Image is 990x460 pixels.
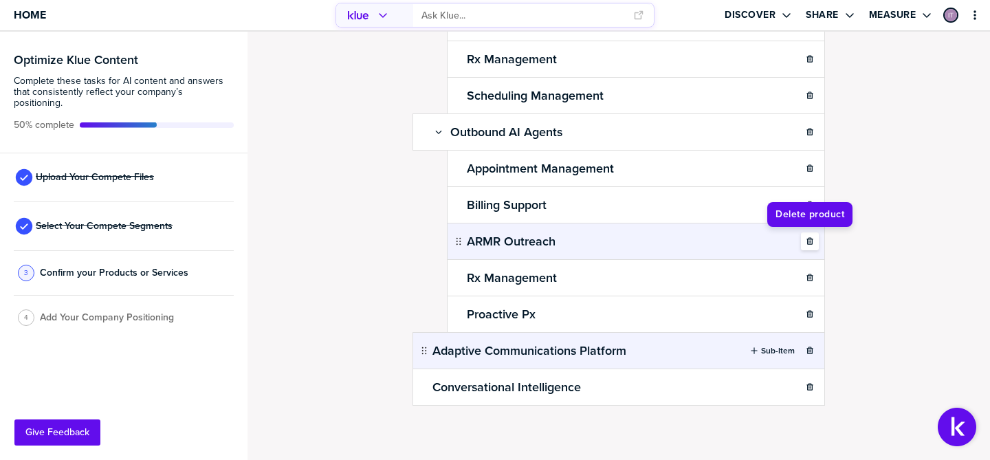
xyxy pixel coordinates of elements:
[464,50,560,69] h2: Rx Management
[464,305,538,324] h2: Proactive Px
[943,8,958,23] div: Inbar Tropen
[806,9,839,21] label: Share
[869,9,916,21] label: Measure
[938,408,976,446] button: Open Support Center
[464,268,560,287] h2: Rx Management
[14,120,74,131] span: Active
[24,312,28,322] span: 4
[24,267,28,278] span: 3
[464,195,549,215] h2: Billing Support
[761,345,795,356] label: Sub-Item
[464,86,606,105] h2: Scheduling Management
[36,172,154,183] span: Upload Your Compete Files
[464,159,617,178] h2: Appointment Management
[14,419,100,446] button: Give Feedback
[775,208,844,221] span: Delete product
[430,341,629,360] h2: Adaptive Communications Platform
[36,221,173,232] span: Select Your Compete Segments
[14,9,46,21] span: Home
[430,377,584,397] h2: Conversational Intelligence
[421,4,625,27] input: Ask Klue...
[942,6,960,24] a: Edit Profile
[464,232,558,251] h2: ARMR Outreach
[14,54,234,66] h3: Optimize Klue Content
[725,9,775,21] label: Discover
[14,76,234,109] span: Complete these tasks for AI content and answers that consistently reflect your company’s position...
[40,312,174,323] span: Add Your Company Positioning
[40,267,188,278] span: Confirm your Products or Services
[448,122,565,142] h2: Outbound AI Agents
[945,9,957,21] img: b39a2190198b6517de1ec4d8db9dc530-sml.png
